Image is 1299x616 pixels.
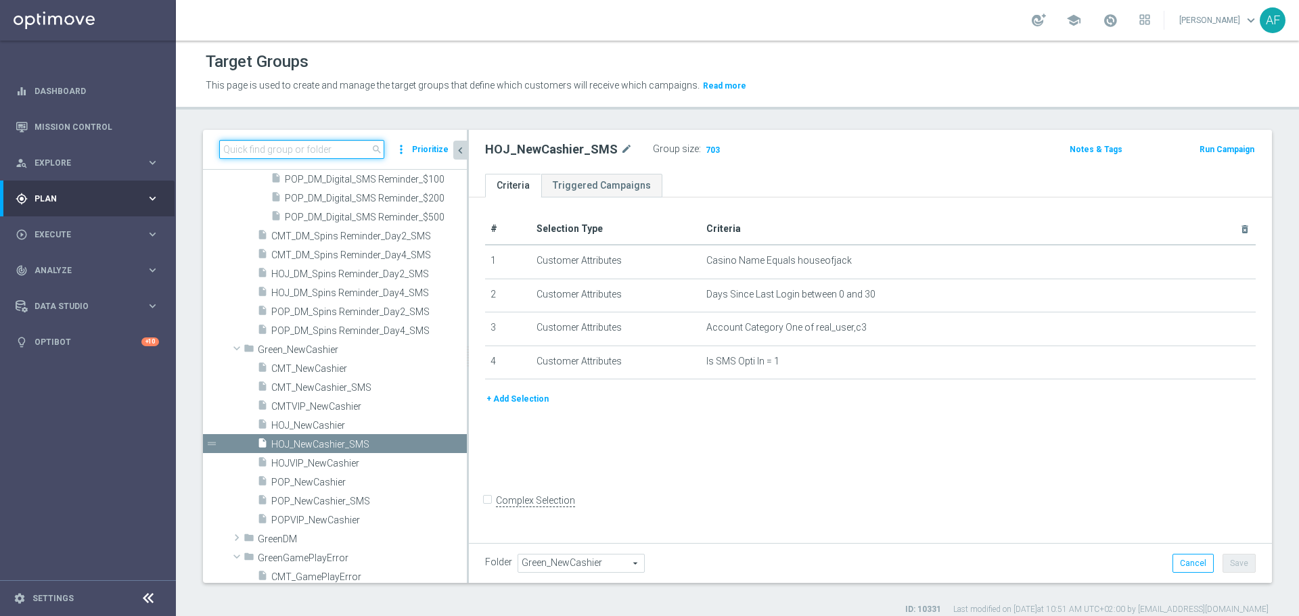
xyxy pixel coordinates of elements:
span: CMT_NewCashier [271,363,467,375]
span: POP_NewCashier [271,477,467,488]
i: mode_edit [620,141,633,158]
div: gps_fixed Plan keyboard_arrow_right [15,193,160,204]
span: POP_DM_Spins Reminder_Day2_SMS [271,306,467,318]
div: +10 [141,337,159,346]
th: # [485,214,531,245]
span: CMT_DM_Spins Reminder_Day4_SMS [271,250,467,261]
a: Triggered Campaigns [541,174,662,197]
label: Folder [485,556,512,568]
i: more_vert [394,140,408,159]
i: insert_drive_file [257,324,268,339]
div: Execute [16,229,146,241]
span: POP_NewCashier_SMS [271,496,467,507]
td: Customer Attributes [531,312,701,346]
span: POP_DM_Spins Reminder_Day4_SMS [271,325,467,337]
i: insert_drive_file [257,229,268,245]
span: CMT_NewCashier_SMS [271,382,467,394]
span: GreenDM [258,534,467,545]
i: insert_drive_file [257,456,268,472]
i: equalizer [16,85,28,97]
span: HOJVIP_NewCashier [271,458,467,469]
span: Days Since Last Login between 0 and 30 [706,289,875,300]
td: 3 [485,312,531,346]
i: folder [244,532,254,548]
div: Mission Control [15,122,160,133]
i: insert_drive_file [257,570,268,586]
th: Selection Type [531,214,701,245]
i: insert_drive_file [257,475,268,491]
i: insert_drive_file [257,248,268,264]
button: Prioritize [410,141,451,159]
div: Data Studio [16,300,146,312]
i: insert_drive_file [257,362,268,377]
h1: Target Groups [206,52,309,72]
span: POP_DM_Digital_SMS Reminder_$500 [285,212,467,223]
i: lightbulb [16,336,28,348]
div: Mission Control [16,109,159,145]
button: play_circle_outline Execute keyboard_arrow_right [15,229,160,240]
i: person_search [16,157,28,169]
span: keyboard_arrow_down [1244,13,1258,28]
label: ID: 10331 [905,604,941,615]
button: person_search Explore keyboard_arrow_right [15,158,160,168]
span: POPVIP_NewCashier [271,515,467,526]
span: Green_NewCashier [258,344,467,356]
span: GreenGamePlayError [258,552,467,564]
div: AF [1260,7,1285,33]
span: POP_DM_Digital_SMS Reminder_$200 [285,193,467,204]
span: CMTVIP_NewCashier [271,401,467,412]
a: [PERSON_NAME]keyboard_arrow_down [1178,10,1260,30]
span: This page is used to create and manage the target groups that define which customers will receive... [206,80,700,91]
span: POP_DM_Digital_SMS Reminder_$100 [285,174,467,185]
i: insert_drive_file [271,172,281,188]
button: Save [1223,554,1256,573]
span: Execute [35,231,146,239]
button: chevron_left [453,141,467,160]
i: insert_drive_file [257,381,268,396]
span: Data Studio [35,302,146,310]
a: Mission Control [35,109,159,145]
h2: HOJ_NewCashier_SMS [485,141,618,158]
button: Cancel [1172,554,1214,573]
td: Customer Attributes [531,279,701,312]
span: Plan [35,195,146,203]
span: CMT_GamePlayError [271,571,467,583]
span: CMT_DM_Spins Reminder_Day2_SMS [271,231,467,242]
span: HOJ_DM_Spins Reminder_Day2_SMS [271,268,467,280]
span: HOJ_NewCashier [271,420,467,431]
span: Criteria [706,223,741,234]
td: 4 [485,346,531,379]
i: insert_drive_file [257,400,268,415]
div: Explore [16,157,146,169]
i: insert_drive_file [271,210,281,226]
label: Group size [653,143,699,155]
button: Data Studio keyboard_arrow_right [15,301,160,312]
label: : [699,143,701,155]
i: keyboard_arrow_right [146,228,159,241]
span: Explore [35,159,146,167]
i: insert_drive_file [257,437,268,453]
i: insert_drive_file [257,513,268,529]
button: Run Campaign [1198,142,1256,157]
span: Account Category One of real_user,c3 [706,322,867,333]
i: delete_forever [1239,224,1250,235]
span: HOJ_NewCashier_SMS [271,439,467,450]
div: Dashboard [16,73,159,109]
span: school [1066,13,1081,28]
button: + Add Selection [485,392,550,406]
div: Analyze [16,264,146,277]
i: keyboard_arrow_right [146,300,159,312]
div: track_changes Analyze keyboard_arrow_right [15,265,160,276]
td: 2 [485,279,531,312]
span: Analyze [35,266,146,275]
button: Notes & Tags [1068,142,1124,157]
button: lightbulb Optibot +10 [15,337,160,348]
i: insert_drive_file [257,305,268,321]
button: Read more [702,78,748,93]
i: insert_drive_file [257,494,268,510]
a: Settings [32,594,74,602]
div: Optibot [16,324,159,360]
